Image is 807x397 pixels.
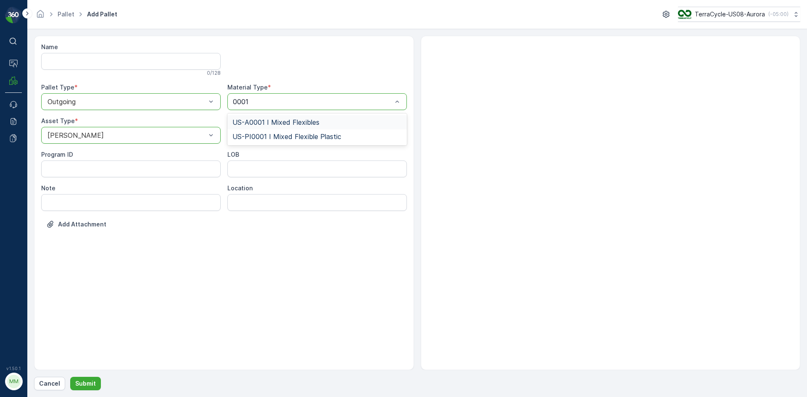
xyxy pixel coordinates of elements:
[227,151,239,158] label: LOB
[7,179,47,187] span: Tare Weight :
[695,10,765,18] p: TerraCycle-US08-Aurora
[7,375,21,388] div: MM
[34,377,65,390] button: Cancel
[5,7,22,24] img: logo
[49,152,56,159] span: 35
[7,207,36,214] span: Material :
[5,366,22,371] span: v 1.50.1
[41,84,74,91] label: Pallet Type
[85,10,119,18] span: Add Pallet
[41,151,73,158] label: Program ID
[36,13,45,20] a: Homepage
[7,152,49,159] span: Total Weight :
[768,11,789,18] p: ( -05:00 )
[41,184,55,192] label: Note
[7,193,45,200] span: Asset Type :
[28,138,83,145] span: Pallet_US08 #8298
[371,7,435,17] p: Pallet_US08 #8298
[232,118,319,126] span: US-A0001 I Mixed Flexibles
[39,379,60,388] p: Cancel
[7,166,44,173] span: Net Weight :
[58,11,74,18] a: Pallet
[47,179,54,187] span: 35
[678,10,691,19] img: image_ci7OI47.png
[44,166,47,173] span: -
[227,84,268,91] label: Material Type
[207,70,221,76] p: 0 / 128
[58,220,106,229] p: Add Attachment
[5,373,22,390] button: MM
[232,133,341,140] span: US-PI0001 I Mixed Flexible Plastic
[7,138,28,145] span: Name :
[70,377,101,390] button: Submit
[45,193,92,200] span: [PERSON_NAME]
[75,379,96,388] p: Submit
[36,207,125,214] span: US-A9999 I Cardboard & Paper
[227,184,253,192] label: Location
[41,218,111,231] button: Upload File
[678,7,800,22] button: TerraCycle-US08-Aurora(-05:00)
[41,117,75,124] label: Asset Type
[41,43,58,50] label: Name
